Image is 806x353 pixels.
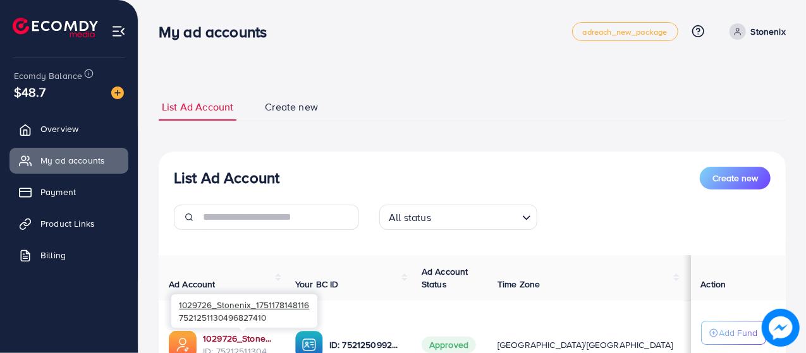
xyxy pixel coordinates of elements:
span: adreach_new_package [583,28,668,36]
span: Product Links [40,217,95,230]
h3: My ad accounts [159,23,277,41]
button: Add Fund [701,321,766,345]
span: Time Zone [498,278,540,290]
a: Stonenix [724,23,786,40]
span: Payment [40,186,76,198]
a: 1029726_Stonenix_1751178148116 [203,332,275,345]
button: Create new [700,167,771,189]
span: Your BC ID [295,278,339,290]
span: Ecomdy Balance [14,69,82,82]
div: 7521251130496827410 [171,294,317,328]
p: Stonenix [751,24,786,39]
span: Overview [40,123,78,135]
span: Approved [422,337,476,353]
span: All status [386,208,434,227]
a: adreach_new_package [572,22,678,41]
input: Search for option [435,206,517,227]
span: Ad Account [169,278,216,290]
p: ID: 7521250992713793543 [329,337,401,352]
img: image [111,87,124,99]
span: My ad accounts [40,154,105,167]
h3: List Ad Account [174,169,279,187]
span: Ad Account Status [422,265,468,290]
span: 1029726_Stonenix_1751178148116 [179,299,309,311]
img: menu [111,24,126,39]
p: Add Fund [719,325,758,340]
span: Create new [265,100,318,114]
span: $48.7 [14,83,46,101]
a: Product Links [9,211,128,236]
span: Billing [40,249,66,261]
span: [GEOGRAPHIC_DATA]/[GEOGRAPHIC_DATA] [498,338,673,351]
span: Create new [712,172,758,184]
img: image [762,309,800,347]
div: Search for option [379,205,537,230]
a: Payment [9,179,128,205]
span: Action [701,278,726,290]
a: Billing [9,242,128,268]
a: My ad accounts [9,148,128,173]
span: List Ad Account [162,100,233,114]
a: Overview [9,116,128,141]
img: logo [13,18,98,37]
